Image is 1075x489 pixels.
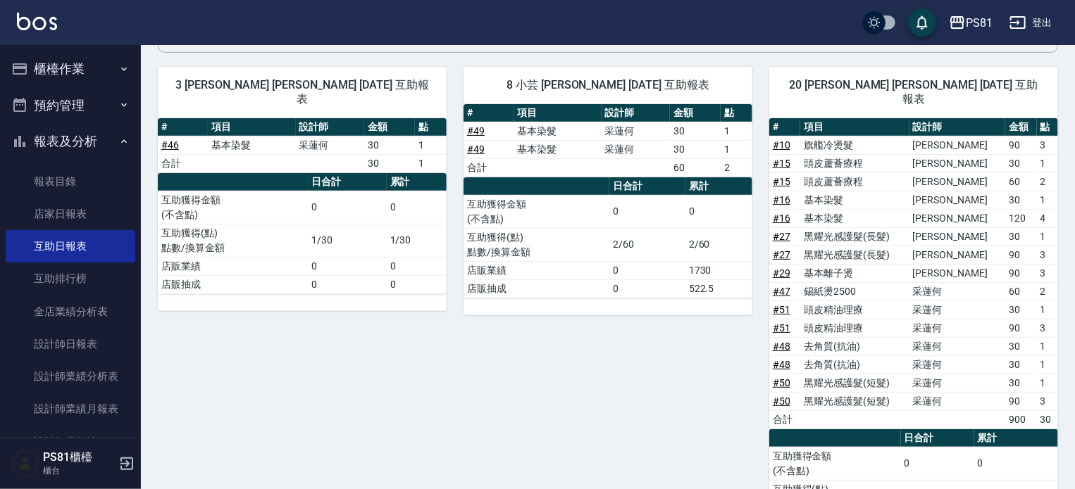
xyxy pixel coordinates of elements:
[464,158,514,177] td: 合計
[158,173,447,294] table: a dense table
[1037,337,1058,355] td: 1
[773,176,790,187] a: #15
[901,429,974,447] th: 日合計
[1005,209,1036,227] td: 120
[800,282,909,300] td: 錫紙燙2500
[909,154,1005,172] td: [PERSON_NAME]
[158,118,208,136] th: #
[909,227,1005,246] td: [PERSON_NAME]
[800,209,909,227] td: 基本染髮
[296,118,365,136] th: 設計師
[721,104,752,122] th: 點
[685,279,752,298] td: 522.5
[909,374,1005,392] td: 采蓮何
[800,191,909,209] td: 基本染髮
[415,118,447,136] th: 點
[909,191,1005,209] td: [PERSON_NAME]
[800,246,909,264] td: 黑耀光感護髮(長髮)
[685,228,752,261] td: 2/60
[721,122,752,140] td: 1
[1005,300,1036,319] td: 30
[1037,136,1058,154] td: 3
[773,322,790,334] a: #51
[909,172,1005,191] td: [PERSON_NAME]
[1005,374,1036,392] td: 30
[158,224,309,257] td: 互助獲得(點) 點數/換算金額
[514,122,601,140] td: 基本染髮
[6,360,135,393] a: 設計師業績分析表
[387,275,447,293] td: 0
[800,355,909,374] td: 去角質(抗油)
[464,104,752,177] table: a dense table
[909,337,1005,355] td: 采蓮何
[158,257,309,275] td: 店販業績
[11,450,39,478] img: Person
[800,319,909,337] td: 頭皮精油理療
[387,257,447,275] td: 0
[901,447,974,480] td: 0
[6,328,135,360] a: 設計師日報表
[773,231,790,242] a: #27
[415,136,447,154] td: 1
[208,118,295,136] th: 項目
[966,14,993,32] div: PS81
[1037,191,1058,209] td: 1
[6,165,135,198] a: 報表目錄
[602,122,671,140] td: 采蓮何
[364,118,414,136] th: 金額
[1037,118,1058,136] th: 點
[1005,246,1036,264] td: 90
[909,355,1005,374] td: 采蓮何
[773,212,790,224] a: #16
[1005,191,1036,209] td: 30
[6,51,135,87] button: 櫃檯作業
[6,426,135,458] a: 設計師排行榜
[685,261,752,279] td: 1730
[602,140,671,158] td: 采蓮何
[769,410,800,428] td: 合計
[670,122,720,140] td: 30
[670,140,720,158] td: 30
[1005,392,1036,410] td: 90
[773,139,790,151] a: #10
[773,194,790,205] a: #16
[464,228,609,261] td: 互助獲得(點) 點數/換算金額
[602,104,671,122] th: 設計師
[464,261,609,279] td: 店販業績
[1037,300,1058,319] td: 1
[1005,154,1036,172] td: 30
[6,230,135,262] a: 互助日報表
[158,118,447,173] table: a dense table
[464,177,752,298] table: a dense table
[309,275,387,293] td: 0
[773,158,790,169] a: #15
[387,173,447,191] th: 累計
[974,447,1058,480] td: 0
[685,195,752,228] td: 0
[309,191,387,224] td: 0
[1037,264,1058,282] td: 3
[609,177,685,196] th: 日合計
[909,136,1005,154] td: [PERSON_NAME]
[1005,282,1036,300] td: 60
[800,337,909,355] td: 去角質(抗油)
[670,104,720,122] th: 金額
[1005,319,1036,337] td: 90
[464,104,514,122] th: #
[158,191,309,224] td: 互助獲得金額 (不含點)
[158,275,309,293] td: 店販抽成
[6,262,135,295] a: 互助排行榜
[1005,136,1036,154] td: 90
[309,257,387,275] td: 0
[6,198,135,230] a: 店家日報表
[609,228,685,261] td: 2/60
[769,447,901,480] td: 互助獲得金額 (不含點)
[309,224,387,257] td: 1/30
[1037,319,1058,337] td: 3
[1037,172,1058,191] td: 2
[158,154,208,172] td: 合計
[43,450,115,464] h5: PS81櫃檯
[909,392,1005,410] td: 采蓮何
[415,154,447,172] td: 1
[773,249,790,260] a: #27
